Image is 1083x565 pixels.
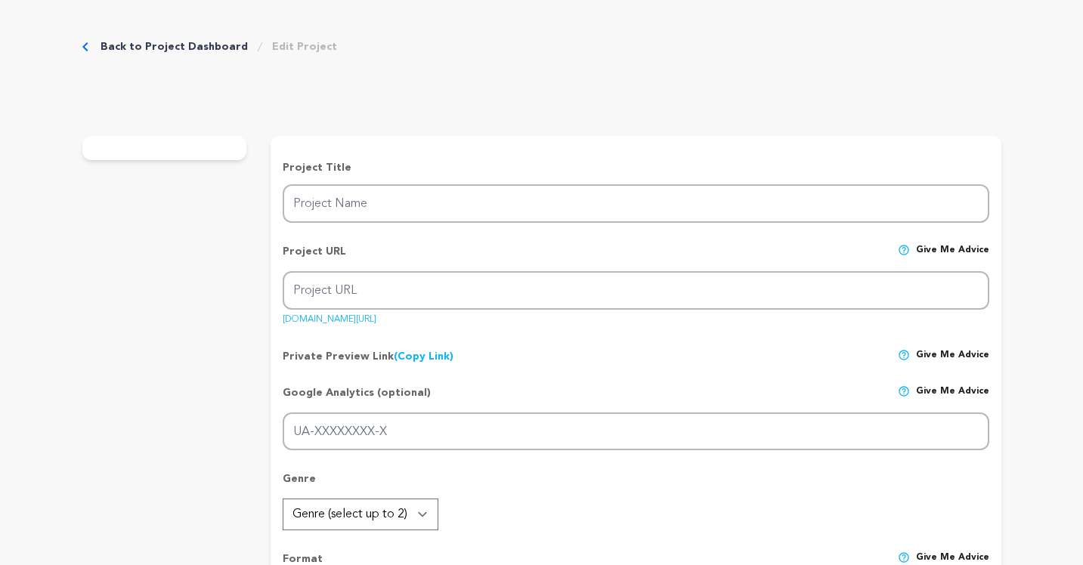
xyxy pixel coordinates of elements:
[916,244,989,271] span: Give me advice
[898,244,910,256] img: help-circle.svg
[898,349,910,361] img: help-circle.svg
[283,271,989,310] input: Project URL
[898,385,910,397] img: help-circle.svg
[283,385,431,412] p: Google Analytics (optional)
[101,39,248,54] a: Back to Project Dashboard
[283,471,989,499] p: Genre
[916,349,989,364] span: Give me advice
[394,351,453,362] a: (Copy Link)
[283,184,989,223] input: Project Name
[272,39,337,54] a: Edit Project
[283,349,453,364] p: Private Preview Link
[283,309,376,324] a: [DOMAIN_NAME][URL]
[283,244,346,271] p: Project URL
[283,412,989,451] input: UA-XXXXXXXX-X
[916,385,989,412] span: Give me advice
[283,160,989,175] p: Project Title
[82,39,337,54] div: Breadcrumb
[898,551,910,563] img: help-circle.svg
